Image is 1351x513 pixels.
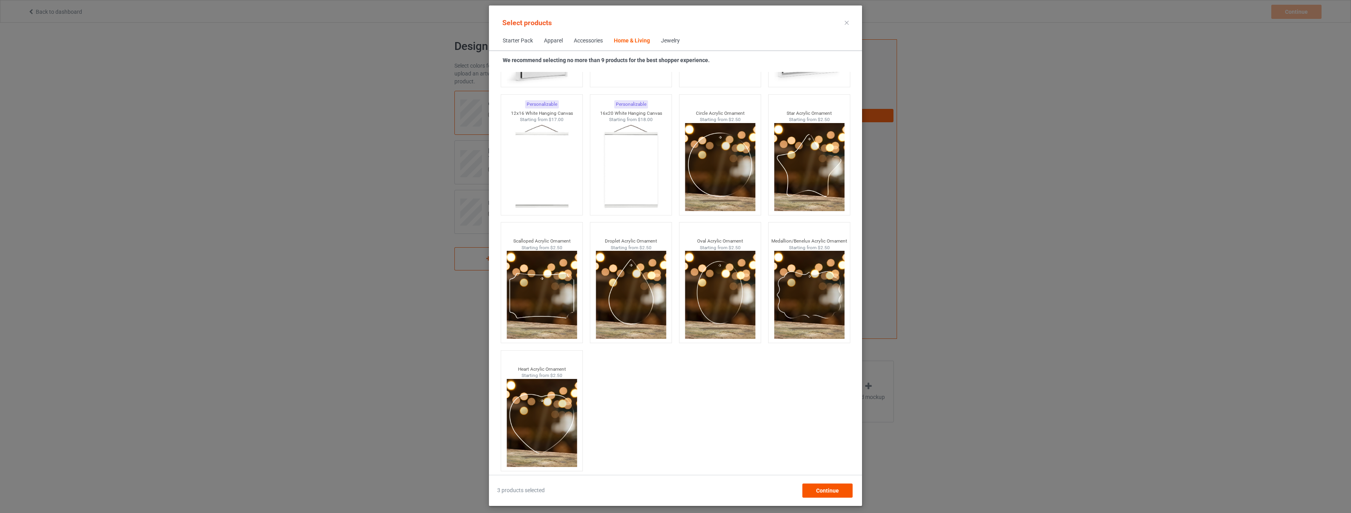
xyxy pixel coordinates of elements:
div: Starting from [590,245,672,251]
span: $17.00 [549,117,564,122]
span: $2.50 [550,373,562,378]
div: Starting from [501,245,583,251]
img: medallion-thumbnail.png [774,251,844,339]
div: Starting from [679,116,761,123]
img: heart-thumbnail.png [507,379,577,467]
div: Starting from [679,245,761,251]
div: Circle Acrylic Ornament [679,110,761,117]
div: Scalloped Acrylic Ornament [501,238,583,245]
img: regular.jpg [507,123,577,211]
div: Star Acrylic Ornament [769,110,850,117]
img: oval-thumbnail.png [685,251,755,339]
div: Starting from [501,372,583,379]
span: Starter Pack [497,31,538,50]
span: $2.50 [818,245,830,250]
div: Personalizable [614,100,648,108]
img: scalloped-thumbnail.png [507,251,577,339]
div: Continue [802,484,853,498]
div: Medallion/Benelux Acrylic Ornament [769,238,850,245]
span: 3 products selected [497,487,545,495]
img: drop-thumbnail.png [596,251,666,339]
div: Starting from [590,116,672,123]
span: $2.50 [550,245,562,250]
div: Apparel [544,37,563,45]
img: star-thumbnail.png [774,123,844,211]
span: Select products [502,18,552,27]
span: $2.50 [729,117,741,122]
div: Accessories [574,37,603,45]
strong: We recommend selecting no more than 9 products for the best shopper experience. [503,57,710,63]
div: Droplet Acrylic Ornament [590,238,672,245]
div: Personalizable [525,100,559,108]
div: Starting from [769,116,850,123]
div: Starting from [769,245,850,251]
span: Continue [816,487,839,494]
div: Jewelry [661,37,680,45]
div: Home & Living [614,37,650,45]
span: $18.00 [638,117,653,122]
span: $2.50 [818,117,830,122]
div: Starting from [501,116,583,123]
img: regular.jpg [596,123,666,211]
div: Oval Acrylic Ornament [679,238,761,245]
div: 16x20 White Hanging Canvas [590,110,672,117]
span: $2.50 [729,245,741,250]
div: 12x16 White Hanging Canvas [501,110,583,117]
div: Heart Acrylic Ornament [501,366,583,373]
span: $2.50 [639,245,652,250]
img: circle-thumbnail.png [685,123,755,211]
